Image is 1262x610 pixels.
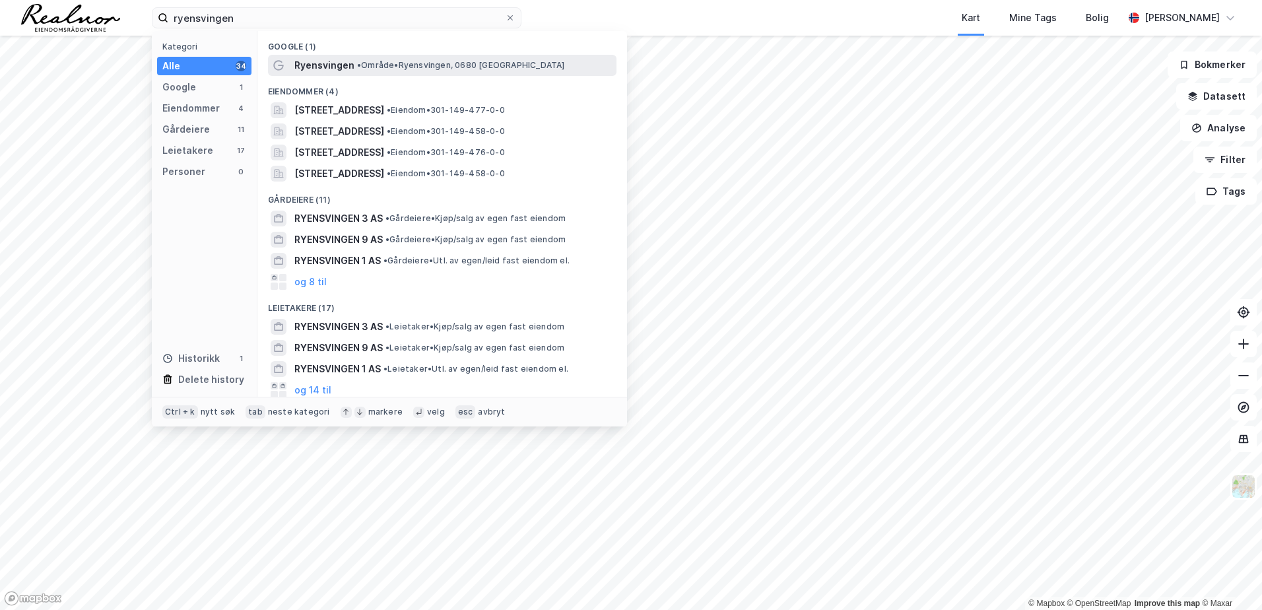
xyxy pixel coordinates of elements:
[294,340,383,356] span: RYENSVINGEN 9 AS
[162,58,180,74] div: Alle
[236,124,246,135] div: 11
[236,103,246,114] div: 4
[1135,599,1200,608] a: Improve this map
[294,361,381,377] span: RYENSVINGEN 1 AS
[1180,115,1257,141] button: Analyse
[268,407,330,417] div: neste kategori
[1145,10,1220,26] div: [PERSON_NAME]
[257,292,627,316] div: Leietakere (17)
[427,407,445,417] div: velg
[368,407,403,417] div: markere
[387,147,505,158] span: Eiendom • 301-149-476-0-0
[385,322,564,332] span: Leietaker • Kjøp/salg av egen fast eiendom
[1028,599,1065,608] a: Mapbox
[162,121,210,137] div: Gårdeiere
[1196,547,1262,610] iframe: Chat Widget
[387,126,391,136] span: •
[4,591,62,606] a: Mapbox homepage
[455,405,476,419] div: esc
[385,234,389,244] span: •
[385,213,389,223] span: •
[387,168,391,178] span: •
[162,405,198,419] div: Ctrl + k
[162,42,251,51] div: Kategori
[236,166,246,177] div: 0
[294,253,381,269] span: RYENSVINGEN 1 AS
[1176,83,1257,110] button: Datasett
[1067,599,1131,608] a: OpenStreetMap
[236,145,246,156] div: 17
[385,343,389,353] span: •
[257,31,627,55] div: Google (1)
[178,372,244,388] div: Delete history
[294,145,384,160] span: [STREET_ADDRESS]
[383,255,570,266] span: Gårdeiere • Utl. av egen/leid fast eiendom el.
[385,343,564,353] span: Leietaker • Kjøp/salg av egen fast eiendom
[385,234,566,245] span: Gårdeiere • Kjøp/salg av egen fast eiendom
[201,407,236,417] div: nytt søk
[1086,10,1109,26] div: Bolig
[1231,474,1256,499] img: Z
[383,255,387,265] span: •
[1168,51,1257,78] button: Bokmerker
[294,211,383,226] span: RYENSVINGEN 3 AS
[294,319,383,335] span: RYENSVINGEN 3 AS
[1196,547,1262,610] div: Kontrollprogram for chat
[383,364,387,374] span: •
[385,322,389,331] span: •
[294,232,383,248] span: RYENSVINGEN 9 AS
[294,382,331,398] button: og 14 til
[246,405,265,419] div: tab
[387,168,505,179] span: Eiendom • 301-149-458-0-0
[236,353,246,364] div: 1
[387,126,505,137] span: Eiendom • 301-149-458-0-0
[1009,10,1057,26] div: Mine Tags
[294,57,354,73] span: Ryensvingen
[478,407,505,417] div: avbryt
[387,105,505,116] span: Eiendom • 301-149-477-0-0
[236,61,246,71] div: 34
[387,147,391,157] span: •
[294,123,384,139] span: [STREET_ADDRESS]
[294,274,327,290] button: og 8 til
[1195,178,1257,205] button: Tags
[383,364,568,374] span: Leietaker • Utl. av egen/leid fast eiendom el.
[385,213,566,224] span: Gårdeiere • Kjøp/salg av egen fast eiendom
[387,105,391,115] span: •
[357,60,565,71] span: Område • Ryensvingen, 0680 [GEOGRAPHIC_DATA]
[162,79,196,95] div: Google
[257,76,627,100] div: Eiendommer (4)
[162,164,205,180] div: Personer
[162,100,220,116] div: Eiendommer
[162,143,213,158] div: Leietakere
[357,60,361,70] span: •
[294,102,384,118] span: [STREET_ADDRESS]
[162,351,220,366] div: Historikk
[962,10,980,26] div: Kart
[21,4,120,32] img: realnor-logo.934646d98de889bb5806.png
[294,166,384,182] span: [STREET_ADDRESS]
[1193,147,1257,173] button: Filter
[257,184,627,208] div: Gårdeiere (11)
[236,82,246,92] div: 1
[168,8,505,28] input: Søk på adresse, matrikkel, gårdeiere, leietakere eller personer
